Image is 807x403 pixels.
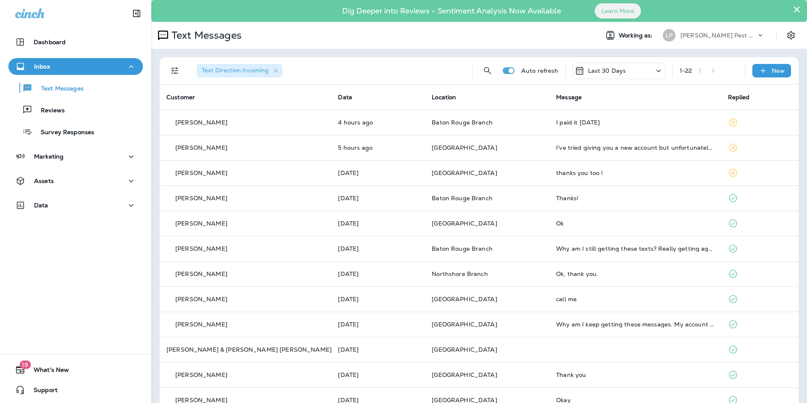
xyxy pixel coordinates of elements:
p: Sep 26, 2025 03:45 PM [338,170,418,176]
p: [PERSON_NAME] [175,270,227,277]
p: [PERSON_NAME] Pest Control [680,32,756,39]
p: Dashboard [34,39,66,45]
button: Inbox [8,58,143,75]
button: Search Messages [479,62,496,79]
p: [PERSON_NAME] [175,119,227,126]
div: Why am I keep getting these messages. My account is paid up to date [556,321,714,328]
button: Filters [166,62,183,79]
button: Collapse Sidebar [125,5,148,22]
button: 19What's New [8,361,143,378]
button: Reviews [8,101,143,119]
div: Ok, thank you. [556,270,714,277]
span: [GEOGRAPHIC_DATA] [432,371,497,379]
div: Thank you [556,371,714,378]
div: Thanks! [556,195,714,201]
div: thanks you too ! [556,170,714,176]
span: Northshore Branch [432,270,488,278]
p: Text Messages [168,29,242,42]
div: Text Direction:Incoming [197,64,282,77]
p: Sep 26, 2025 02:21 PM [338,195,418,201]
button: Settings [783,28,799,43]
p: Sep 25, 2025 12:41 PM [338,346,418,353]
p: Sep 26, 2025 06:36 AM [338,296,418,302]
p: Auto refresh [521,67,559,74]
p: Sep 29, 2025 10:50 AM [338,144,418,151]
p: [PERSON_NAME] [175,195,227,201]
p: Sep 25, 2025 01:41 PM [338,321,418,328]
span: Baton Rouge Branch [432,245,493,252]
p: [PERSON_NAME] [175,170,227,176]
span: Date [338,93,352,101]
span: Baton Rouge Branch [432,194,493,202]
span: Working as: [619,32,654,39]
p: New [772,67,785,74]
span: [GEOGRAPHIC_DATA] [432,321,497,328]
p: Reviews [32,107,65,115]
p: Last 30 Days [588,67,626,74]
span: Support [25,387,58,397]
p: Data [34,202,48,209]
button: Dashboard [8,34,143,50]
div: Ok [556,220,714,227]
p: [PERSON_NAME] [175,321,227,328]
span: [GEOGRAPHIC_DATA] [432,220,497,227]
p: Sep 26, 2025 12:09 PM [338,245,418,252]
p: Inbox [34,63,50,70]
div: LP [663,29,675,42]
button: Close [793,3,801,16]
span: Baton Rouge Branch [432,119,493,126]
button: Learn More [595,3,641,19]
div: 1 - 22 [680,67,692,74]
span: [GEOGRAPHIC_DATA] [432,169,497,177]
p: Dig Deeper into Reviews - Sentiment Analysis Now Available [318,10,585,12]
span: Message [556,93,582,101]
span: What's New [25,366,69,376]
span: Location [432,93,456,101]
button: Marketing [8,148,143,165]
div: I paid it Saturday [556,119,714,126]
p: [PERSON_NAME] [175,296,227,302]
span: Customer [166,93,195,101]
button: Text Messages [8,79,143,97]
button: Support [8,382,143,398]
div: call me [556,296,714,302]
span: Replied [728,93,750,101]
p: Sep 26, 2025 02:20 PM [338,220,418,227]
span: 19 [19,361,31,369]
p: [PERSON_NAME] [175,220,227,227]
span: [GEOGRAPHIC_DATA] [432,144,497,151]
p: Assets [34,178,54,184]
p: Sep 25, 2025 09:46 AM [338,371,418,378]
p: Text Messages [33,85,84,93]
p: Sep 29, 2025 12:18 PM [338,119,418,126]
div: I've tried giving you a new account but unfortunately it was a weekend and you don't work. So I u... [556,144,714,151]
span: [GEOGRAPHIC_DATA] [432,295,497,303]
button: Data [8,197,143,214]
span: Text Direction : Incoming [202,66,269,74]
p: Survey Responses [32,129,94,137]
button: Assets [8,172,143,189]
p: [PERSON_NAME] [175,371,227,378]
p: Sep 26, 2025 08:21 AM [338,270,418,277]
p: [PERSON_NAME] [175,144,227,151]
p: Marketing [34,153,63,160]
button: Survey Responses [8,123,143,141]
span: [GEOGRAPHIC_DATA] [432,346,497,353]
p: [PERSON_NAME] & [PERSON_NAME] [PERSON_NAME] [166,346,332,353]
div: Why am I still getting these texts? Really getting aggravating [556,245,714,252]
p: [PERSON_NAME] [175,245,227,252]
